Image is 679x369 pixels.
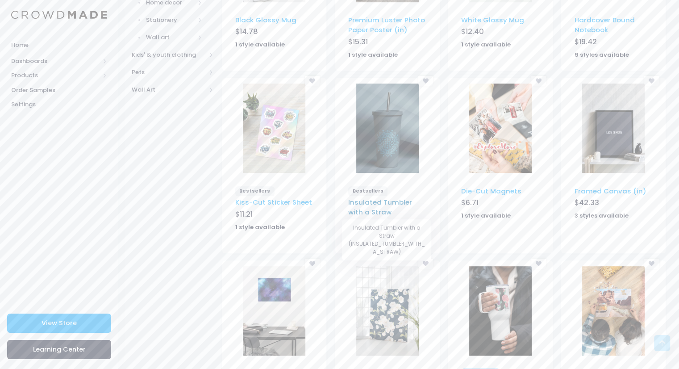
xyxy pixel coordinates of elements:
strong: 1 style available [461,211,511,220]
span: Wall Art [132,85,206,94]
span: Dashboards [11,57,100,66]
a: Kiss-Cut Sticker Sheet [235,197,312,207]
a: Black Glossy Mug [235,15,296,25]
strong: 9 styles available [574,50,629,59]
div: Insulated Tumbler with a Straw (INSULATED_TUMBLER_WITH_A_STRAW) [342,219,431,260]
span: 12.40 [466,26,484,37]
strong: 1 style available [348,50,398,59]
strong: 1 style available [461,40,511,49]
span: Bestsellers [235,186,275,196]
a: Die-Cut Magnets [461,186,521,196]
strong: 1 style available [235,223,285,231]
a: Learning Center [7,340,111,359]
div: $ [574,37,652,49]
img: Logo [11,11,107,19]
div: $ [461,197,539,210]
span: Home [11,41,107,50]
span: 6.71 [466,197,479,208]
span: Learning Center [33,345,86,354]
span: Bestsellers [348,186,387,196]
span: Wall art [146,33,195,42]
a: Insulated Tumbler with a Straw [348,197,412,217]
a: Framed Canvas (in) [574,186,646,196]
a: Premium Luster Photo Paper Poster (in) [348,15,425,34]
span: 19.42 [579,37,596,47]
span: Stationery [146,16,195,25]
strong: 3 styles available [574,211,628,220]
span: Pets [132,68,206,77]
a: View Store [7,314,111,333]
div: $ [235,26,313,39]
span: 14.78 [240,26,258,37]
div: $ [235,209,313,222]
strong: 1 style available [235,40,285,49]
span: Kids' & youth clothing [132,50,206,59]
div: $ [348,37,426,49]
span: 15.31 [353,37,368,47]
span: View Store [42,319,77,327]
span: Settings [11,100,107,109]
span: Products [11,71,100,80]
a: Hardcover Bound Notebook [574,15,634,34]
div: $ [461,26,539,39]
span: 42.33 [579,197,599,208]
span: 11.21 [240,209,253,219]
span: Order Samples [11,86,107,95]
div: $ [574,197,652,210]
a: White Glossy Mug [461,15,524,25]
